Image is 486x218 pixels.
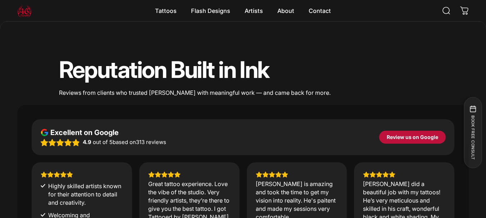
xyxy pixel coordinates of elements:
a: 0 items [457,3,472,19]
animate-element: Reputation [59,58,167,81]
animate-element: Ink [240,58,269,81]
div: out of 5 based on 313 reviews [83,139,166,147]
summary: Artists [237,3,270,18]
a: Contact [301,3,338,18]
div: Highly skilled artists known for their attention to detail and creativity. [48,182,123,207]
p: Reviews from clients who trusted [PERSON_NAME] with meaningful work — and came back for more. [59,88,427,98]
div: Rating: 5.0 out of 5 [256,171,338,178]
div: Rating: 5.0 out of 5 [148,171,231,178]
button: Review us on Google [379,131,446,144]
div: Rating: 4.9 out of 5 [40,139,80,147]
span: Review us on Google [387,134,438,140]
summary: About [270,3,301,18]
summary: Flash Designs [184,3,237,18]
nav: Primary [148,3,338,18]
div: Rating: 4.9 out of 5 [41,171,123,178]
summary: Tattoos [148,3,184,18]
animate-element: in [218,58,236,81]
div: 4.9 [83,139,91,145]
div: Excellent on Google [50,128,119,137]
animate-element: Built [171,58,214,81]
div: Rating: 4.9 out of 5 [83,139,91,145]
button: BOOK FREE CONSULT [464,97,482,168]
div: Rating: 5.0 out of 5 [363,171,445,178]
